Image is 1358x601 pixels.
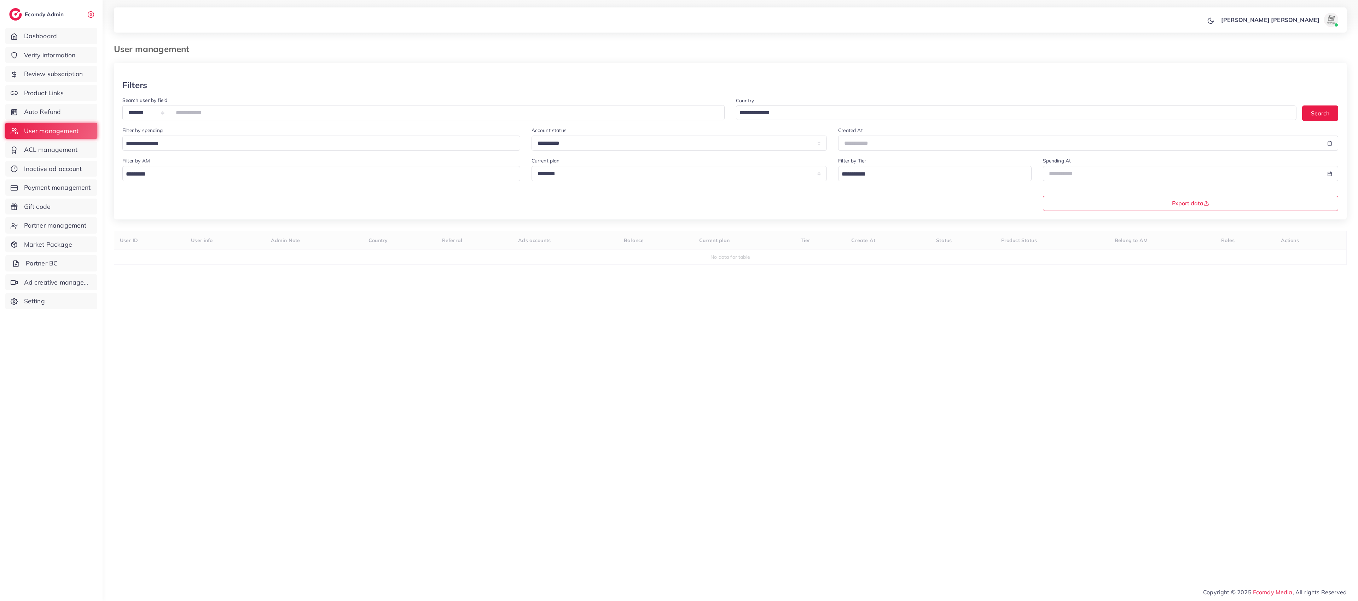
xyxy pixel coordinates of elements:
[122,136,520,151] div: Search for option
[5,66,97,82] a: Review subscription
[9,8,22,21] img: logo
[1217,13,1341,27] a: [PERSON_NAME] [PERSON_NAME]avatar
[1324,13,1338,27] img: avatar
[5,199,97,215] a: Gift code
[122,157,150,164] label: Filter by AM
[26,259,58,268] span: Partner BC
[24,297,45,306] span: Setting
[122,127,163,134] label: Filter by spending
[5,104,97,120] a: Auto Refund
[122,80,147,90] h3: Filters
[24,240,72,249] span: Market Package
[5,28,97,44] a: Dashboard
[123,138,511,149] input: Search for option
[532,157,560,164] label: Current plan
[5,142,97,158] a: ACL management
[1172,200,1209,206] span: Export data
[5,274,97,291] a: Ad creative management
[1043,157,1071,164] label: Spending At
[25,11,65,18] h2: Ecomdy Admin
[9,8,65,21] a: logoEcomdy Admin
[5,255,97,271] a: Partner BC
[5,85,97,101] a: Product Links
[24,88,64,98] span: Product Links
[736,105,1296,120] div: Search for option
[123,169,511,180] input: Search for option
[5,236,97,253] a: Market Package
[532,127,567,134] label: Account status
[5,123,97,139] a: User management
[1221,16,1319,24] p: [PERSON_NAME] [PERSON_NAME]
[1253,589,1293,596] a: Ecomdy Media
[5,217,97,234] a: Partner management
[5,293,97,309] a: Setting
[24,126,79,136] span: User management
[122,97,167,104] label: Search user by field
[24,221,87,230] span: Partner management
[24,145,77,154] span: ACL management
[24,183,91,192] span: Payment management
[1043,196,1339,211] button: Export data
[24,278,92,287] span: Ad creative management
[24,107,61,116] span: Auto Refund
[24,32,57,41] span: Dashboard
[122,166,520,181] div: Search for option
[1293,588,1347,596] span: , All rights Reserved
[838,166,1031,181] div: Search for option
[1203,588,1347,596] span: Copyright © 2025
[1302,105,1338,121] button: Search
[5,47,97,63] a: Verify information
[839,169,1022,180] input: Search for option
[114,44,195,54] h3: User management
[24,164,82,173] span: Inactive ad account
[5,179,97,196] a: Payment management
[24,69,83,79] span: Review subscription
[24,51,76,60] span: Verify information
[838,127,863,134] label: Created At
[838,157,866,164] label: Filter by Tier
[736,97,754,104] label: Country
[737,108,1287,119] input: Search for option
[5,161,97,177] a: Inactive ad account
[24,202,51,211] span: Gift code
